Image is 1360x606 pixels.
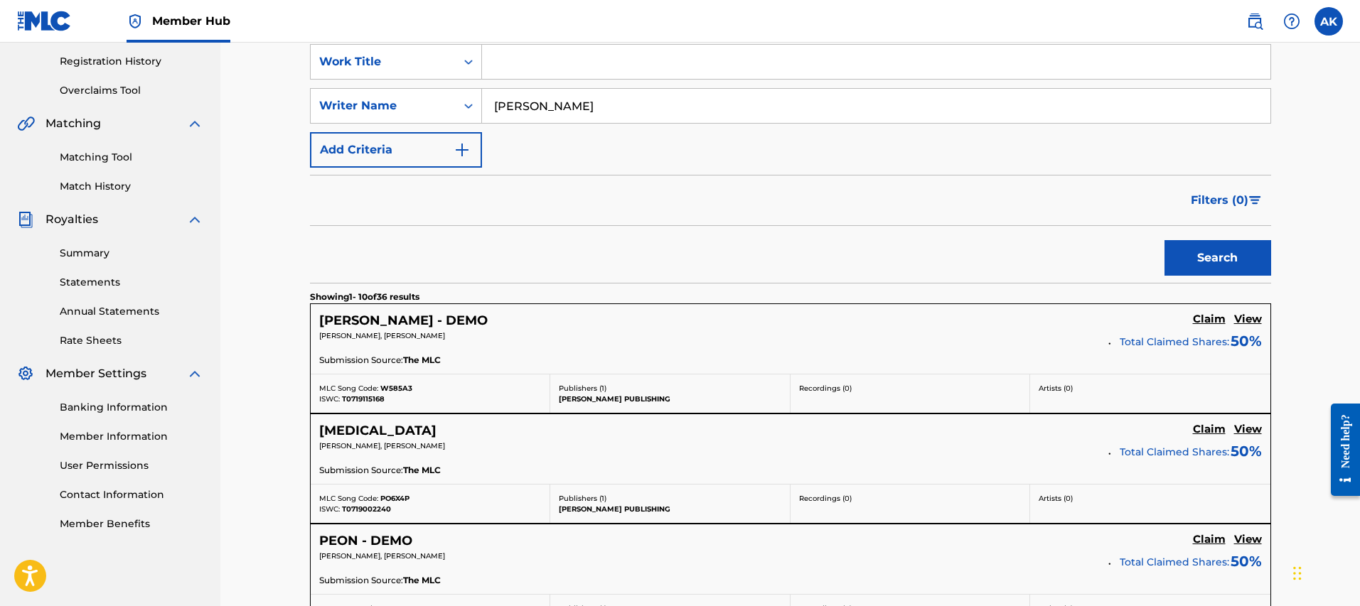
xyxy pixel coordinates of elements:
[1039,493,1262,504] p: Artists ( 0 )
[1193,423,1226,436] h5: Claim
[60,179,203,194] a: Match History
[319,551,445,561] span: [PERSON_NAME], [PERSON_NAME]
[60,429,203,444] a: Member Information
[60,246,203,261] a: Summary
[60,516,203,531] a: Member Benefits
[319,394,340,404] span: ISWC:
[1231,330,1262,352] span: 50 %
[559,493,781,504] p: Publishers ( 1 )
[1249,196,1261,205] img: filter
[1193,533,1226,546] h5: Claim
[1241,7,1269,36] a: Public Search
[310,44,1271,283] form: Search Form
[60,333,203,348] a: Rate Sheets
[1278,7,1306,36] div: Help
[319,53,447,70] div: Work Title
[1120,556,1229,568] span: Total Claimed Shares:
[17,11,72,31] img: MLC Logo
[1191,192,1248,209] span: Filters ( 0 )
[319,533,412,549] h5: PEON - DEMO
[45,211,98,228] span: Royalties
[1193,313,1226,326] h5: Claim
[319,384,378,393] span: MLC Song Code:
[186,211,203,228] img: expand
[45,115,101,132] span: Matching
[127,13,144,30] img: Top Rightsholder
[1231,551,1262,572] span: 50 %
[319,97,447,114] div: Writer Name
[559,394,781,404] p: [PERSON_NAME] PUBLISHING
[559,504,781,514] p: [PERSON_NAME] PUBLISHING
[1320,393,1360,507] iframe: Resource Center
[319,504,340,514] span: ISWC:
[403,354,441,367] span: The MLC
[45,365,146,382] span: Member Settings
[403,574,441,587] span: The MLC
[1234,533,1262,548] a: View
[186,115,203,132] img: expand
[60,275,203,290] a: Statements
[454,141,471,158] img: 9d2ae6d4665cec9f34b9.svg
[60,400,203,415] a: Banking Information
[152,13,230,29] span: Member Hub
[60,304,203,319] a: Annual Statements
[1315,7,1343,36] div: User Menu
[319,313,488,329] h5: WILE E. - DEMO
[17,115,35,132] img: Matching
[319,574,403,587] span: Submission Source:
[1231,440,1262,462] span: 50 %
[60,150,203,165] a: Matching Tool
[319,464,403,477] span: Submission Source:
[1234,533,1262,546] h5: View
[319,331,445,340] span: [PERSON_NAME], [PERSON_NAME]
[1283,13,1300,30] img: help
[1039,383,1262,394] p: Artists ( 0 )
[1234,423,1262,436] h5: View
[380,494,409,503] span: PO6X4P
[1120,335,1229,348] span: Total Claimed Shares:
[319,441,445,450] span: [PERSON_NAME], [PERSON_NAME]
[1234,313,1262,328] a: View
[1120,445,1229,458] span: Total Claimed Shares:
[310,132,482,168] button: Add Criteria
[319,494,378,503] span: MLC Song Code:
[342,504,391,514] span: T0719002240
[1182,183,1271,218] button: Filters (0)
[1234,313,1262,326] h5: View
[799,383,1022,394] p: Recordings ( 0 )
[1164,240,1271,276] button: Search
[60,54,203,69] a: Registration History
[319,354,403,367] span: Submission Source:
[1289,538,1360,606] iframe: Chat Widget
[17,211,34,228] img: Royalties
[1234,423,1262,438] a: View
[799,493,1022,504] p: Recordings ( 0 )
[1293,552,1302,595] div: Drag
[60,487,203,502] a: Contact Information
[380,384,412,393] span: W585A3
[17,365,34,382] img: Member Settings
[403,464,441,477] span: The MLC
[60,458,203,473] a: User Permissions
[186,365,203,382] img: expand
[310,291,419,303] p: Showing 1 - 10 of 36 results
[559,383,781,394] p: Publishers ( 1 )
[60,83,203,98] a: Overclaims Tool
[342,394,385,404] span: T0719115168
[1246,13,1263,30] img: search
[319,423,437,439] h5: PROZAC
